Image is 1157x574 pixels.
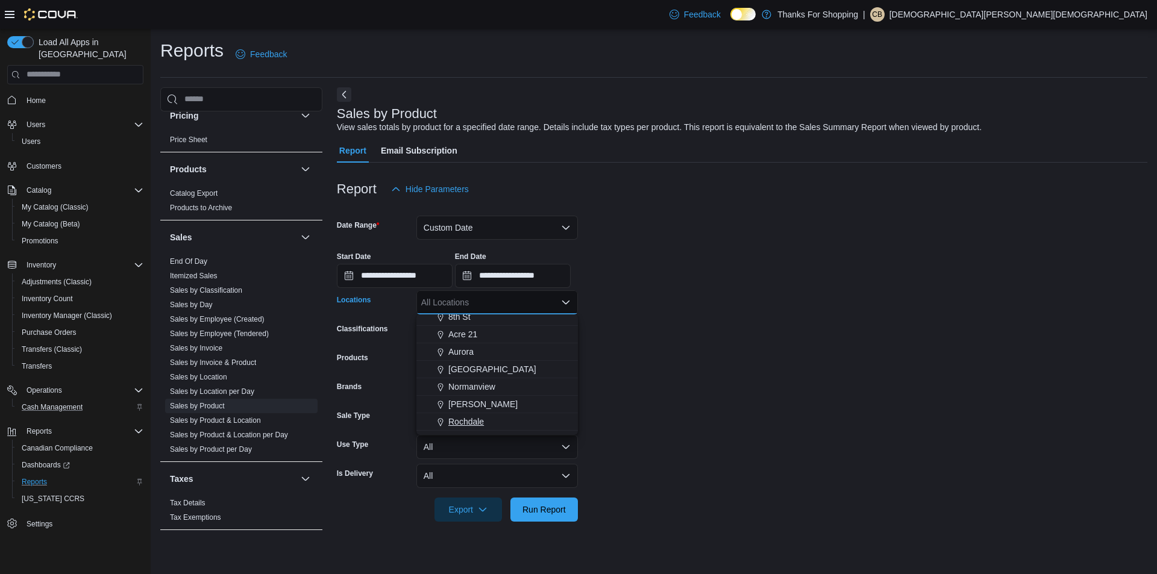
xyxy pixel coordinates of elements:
span: Email Subscription [381,139,457,163]
span: Promotions [22,236,58,246]
a: My Catalog (Classic) [17,200,93,214]
a: Sales by Product [170,402,225,410]
div: Taxes [160,496,322,529]
span: Home [27,96,46,105]
span: Rochdale [448,416,484,428]
span: Canadian Compliance [22,443,93,453]
label: Sale Type [337,411,370,420]
button: [GEOGRAPHIC_DATA] [416,431,578,448]
span: [PERSON_NAME] [448,398,518,410]
button: Home [2,92,148,109]
a: Settings [22,517,57,531]
button: All [416,435,578,459]
button: Users [12,133,148,150]
a: Promotions [17,234,63,248]
span: Transfers (Classic) [17,342,143,357]
span: CB [872,7,882,22]
button: Sales [298,230,313,245]
div: Sales [160,254,322,461]
span: Tax Exemptions [170,513,221,522]
span: Normanview [448,381,495,393]
span: Run Report [522,504,566,516]
button: Inventory Count [12,290,148,307]
p: [DEMOGRAPHIC_DATA][PERSON_NAME][DEMOGRAPHIC_DATA] [889,7,1147,22]
button: Close list of options [561,298,571,307]
span: [GEOGRAPHIC_DATA] [448,433,536,445]
span: Customers [27,161,61,171]
a: Sales by Product & Location [170,416,261,425]
span: Itemized Sales [170,271,218,281]
a: Catalog Export [170,189,218,198]
a: Tax Details [170,499,205,507]
span: My Catalog (Classic) [17,200,143,214]
span: Feedback [684,8,721,20]
span: Acre 21 [448,328,477,340]
button: Normanview [416,378,578,396]
span: [US_STATE] CCRS [22,494,84,504]
span: Report [339,139,366,163]
a: Transfers (Classic) [17,342,87,357]
a: Reports [17,475,52,489]
a: Sales by Invoice & Product [170,358,256,367]
p: Thanks For Shopping [777,7,858,22]
button: Rochdale [416,413,578,431]
button: Users [22,117,50,132]
button: Inventory Manager (Classic) [12,307,148,324]
a: Sales by Employee (Created) [170,315,265,323]
label: Date Range [337,220,380,230]
a: [US_STATE] CCRS [17,491,89,506]
span: Users [27,120,45,129]
button: Promotions [12,232,148,249]
span: Inventory Count [17,292,143,306]
h3: Sales by Product [337,107,437,121]
span: Sales by Invoice [170,343,222,353]
button: Taxes [170,473,296,485]
a: Adjustments (Classic) [17,275,96,289]
h1: Reports [160,39,224,63]
a: Cash Management [17,400,87,414]
a: Sales by Location [170,373,227,381]
button: Pricing [170,110,296,122]
button: [PERSON_NAME] [416,396,578,413]
a: Feedback [231,42,292,66]
a: Sales by Day [170,301,213,309]
span: Operations [27,385,62,395]
span: Adjustments (Classic) [17,275,143,289]
div: Christian Bishop [870,7,885,22]
span: Dashboards [17,458,143,472]
button: Cash Management [12,399,148,416]
a: Products to Archive [170,204,232,212]
span: Feedback [250,48,287,60]
button: Purchase Orders [12,324,148,341]
h3: Taxes [170,473,193,485]
span: Adjustments (Classic) [22,277,92,287]
h3: Sales [170,231,192,243]
h3: Report [337,182,377,196]
span: Operations [22,383,143,398]
span: Washington CCRS [17,491,143,506]
button: Transfers (Classic) [12,341,148,358]
span: Settings [27,519,52,529]
button: Acre 21 [416,326,578,343]
span: Canadian Compliance [17,441,143,455]
a: Transfers [17,359,57,373]
span: Settings [22,516,143,531]
button: Settings [2,514,148,532]
button: Custom Date [416,216,578,240]
div: Products [160,186,322,220]
span: [GEOGRAPHIC_DATA] [448,363,536,375]
label: End Date [455,252,486,261]
input: Dark Mode [730,8,756,20]
label: Products [337,353,368,363]
span: Sales by Product per Day [170,445,252,454]
span: Dashboards [22,460,70,470]
a: Inventory Manager (Classic) [17,308,117,323]
button: Reports [2,423,148,440]
a: Inventory Count [17,292,78,306]
a: Home [22,93,51,108]
span: Sales by Invoice & Product [170,358,256,367]
label: Classifications [337,324,388,334]
button: My Catalog (Beta) [12,216,148,232]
